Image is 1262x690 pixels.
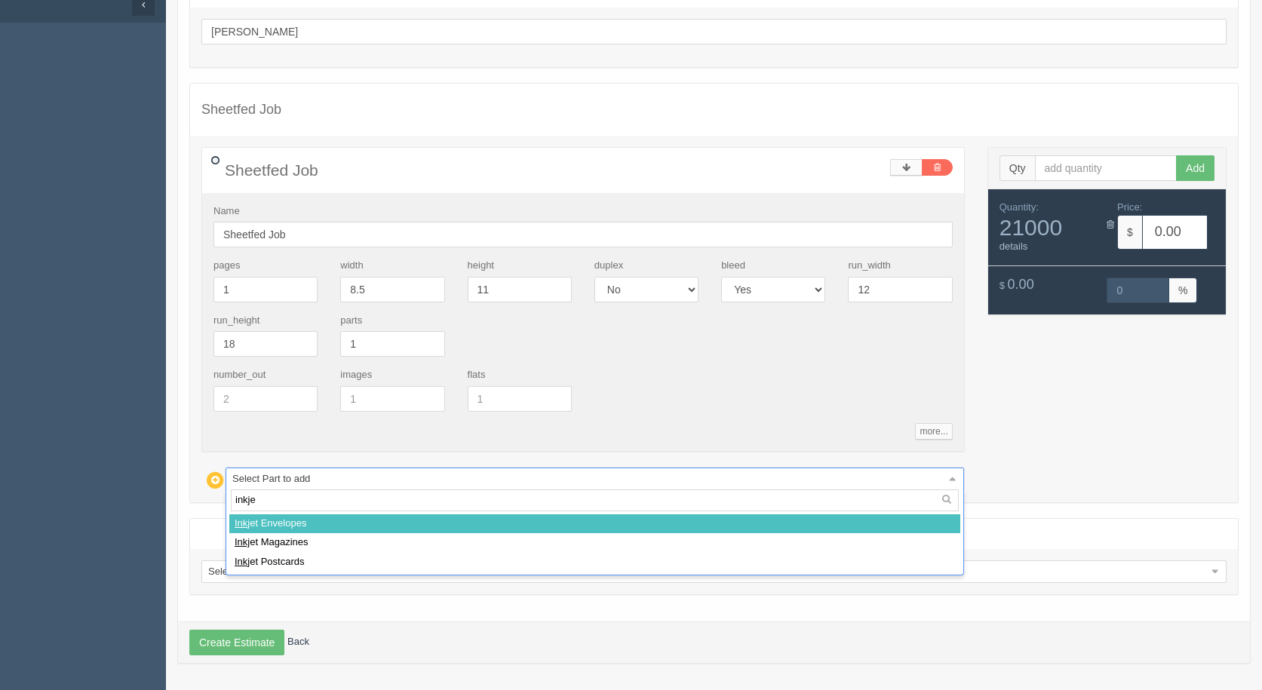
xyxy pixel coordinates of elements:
div: et Envelopes [229,514,960,534]
div: et Postcards [229,553,960,572]
span: Inkj [235,517,250,529]
span: Inkj [235,536,250,547]
span: Inkj [235,556,250,567]
div: et Magazines [229,533,960,553]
